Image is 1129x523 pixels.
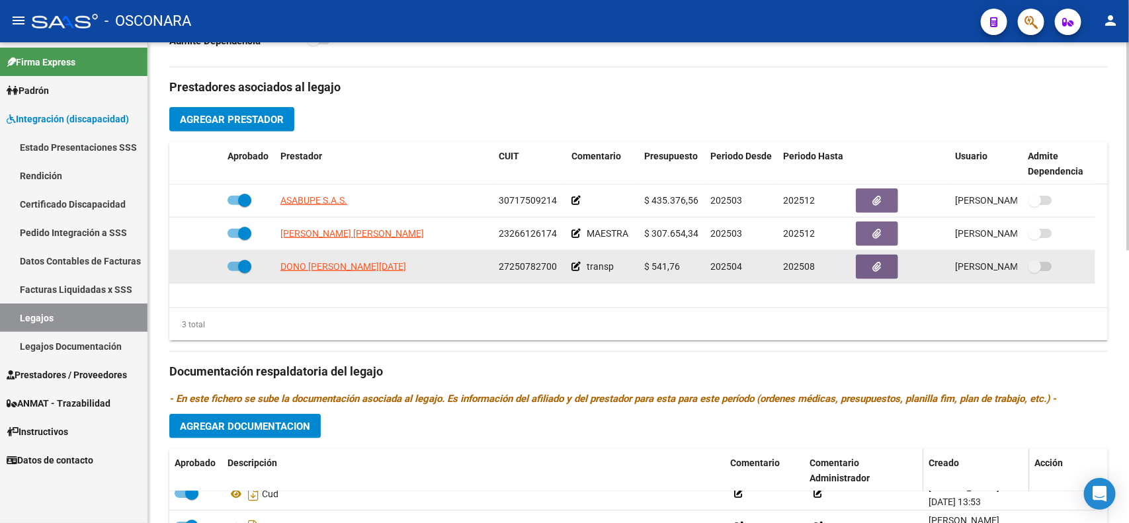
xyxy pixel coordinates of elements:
span: MAESTRA [587,228,628,239]
div: Open Intercom Messenger [1084,478,1116,510]
span: 202503 [710,228,742,239]
span: Datos de contacto [7,453,93,467]
span: 202512 [783,195,815,206]
h3: Documentación respaldatoria del legajo [169,362,1108,381]
span: Periodo Desde [710,151,772,161]
span: Agregar Documentacion [180,421,310,432]
i: Descargar documento [245,483,262,504]
span: Acción [1034,458,1063,468]
datatable-header-cell: CUIT [493,142,566,186]
span: [PERSON_NAME] [PERSON_NAME] [280,228,424,239]
span: $ 307.654,34 [644,228,698,239]
span: 27250782700 [499,261,557,272]
span: ASABUPE S.A.S. [280,195,347,206]
span: [PERSON_NAME] [929,482,999,493]
span: Comentario [730,458,780,468]
span: Firma Express [7,55,75,69]
span: Periodo Hasta [783,151,843,161]
span: ANMAT - Trazabilidad [7,396,110,411]
span: [DATE] 13:53 [929,497,981,507]
span: Comentario Administrador [810,458,870,483]
datatable-header-cell: Comentario [566,142,639,186]
span: Padrón [7,83,49,98]
span: $ 541,76 [644,261,680,272]
datatable-header-cell: Comentario Administrador [804,449,923,493]
span: [PERSON_NAME] [DATE] [955,195,1059,206]
span: 23266126174 [499,228,557,239]
button: Agregar Documentacion [169,414,321,438]
span: 202504 [710,261,742,272]
span: 202503 [710,195,742,206]
span: 202508 [783,261,815,272]
span: Usuario [955,151,987,161]
span: [PERSON_NAME] [DATE] [955,228,1059,239]
span: Aprobado [228,151,269,161]
datatable-header-cell: Aprobado [222,142,275,186]
datatable-header-cell: Usuario [950,142,1023,186]
div: Cud [228,483,720,504]
span: Comentario [571,151,621,161]
datatable-header-cell: Admite Dependencia [1023,142,1095,186]
span: Admite Dependencia [1028,151,1083,177]
datatable-header-cell: Aprobado [169,449,222,493]
span: Aprobado [175,458,216,468]
span: Prestadores / Proveedores [7,368,127,382]
span: Agregar Prestador [180,114,284,126]
datatable-header-cell: Descripción [222,449,725,493]
h3: Prestadores asociados al legajo [169,78,1108,97]
datatable-header-cell: Periodo Desde [705,142,778,186]
mat-icon: person [1103,13,1118,28]
div: 3 total [169,317,205,332]
i: - En este fichero se sube la documentación asociada al legajo. Es información del afiliado y del ... [169,393,1056,405]
datatable-header-cell: Presupuesto [639,142,705,186]
span: transp [587,261,614,272]
datatable-header-cell: Comentario [725,449,804,493]
datatable-header-cell: Creado [923,449,1029,493]
span: Creado [929,458,959,468]
span: - OSCONARA [105,7,191,36]
span: Instructivos [7,424,68,439]
span: Integración (discapacidad) [7,112,129,126]
span: $ 435.376,56 [644,195,698,206]
span: Presupuesto [644,151,698,161]
span: CUIT [499,151,519,161]
datatable-header-cell: Prestador [275,142,493,186]
span: 30717509214 [499,195,557,206]
span: Descripción [228,458,277,468]
span: [PERSON_NAME] [DATE] [955,261,1059,272]
datatable-header-cell: Periodo Hasta [778,142,851,186]
span: Prestador [280,151,322,161]
button: Agregar Prestador [169,107,294,132]
datatable-header-cell: Acción [1029,449,1095,493]
span: DONO [PERSON_NAME][DATE] [280,261,406,272]
mat-icon: menu [11,13,26,28]
span: 202512 [783,228,815,239]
